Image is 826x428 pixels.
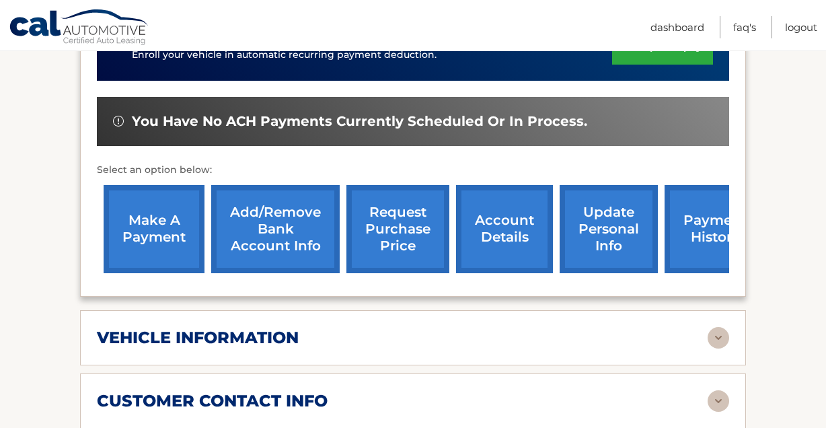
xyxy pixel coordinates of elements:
[97,391,328,411] h2: customer contact info
[665,185,765,273] a: payment history
[97,328,299,348] h2: vehicle information
[708,327,729,349] img: accordion-rest.svg
[346,185,449,273] a: request purchase price
[97,162,729,178] p: Select an option below:
[560,185,658,273] a: update personal info
[733,16,756,38] a: FAQ's
[211,185,340,273] a: Add/Remove bank account info
[9,9,150,48] a: Cal Automotive
[785,16,817,38] a: Logout
[132,48,612,63] p: Enroll your vehicle in automatic recurring payment deduction.
[132,113,587,130] span: You have no ACH payments currently scheduled or in process.
[708,390,729,412] img: accordion-rest.svg
[113,116,124,127] img: alert-white.svg
[650,16,704,38] a: Dashboard
[456,185,553,273] a: account details
[104,185,204,273] a: make a payment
